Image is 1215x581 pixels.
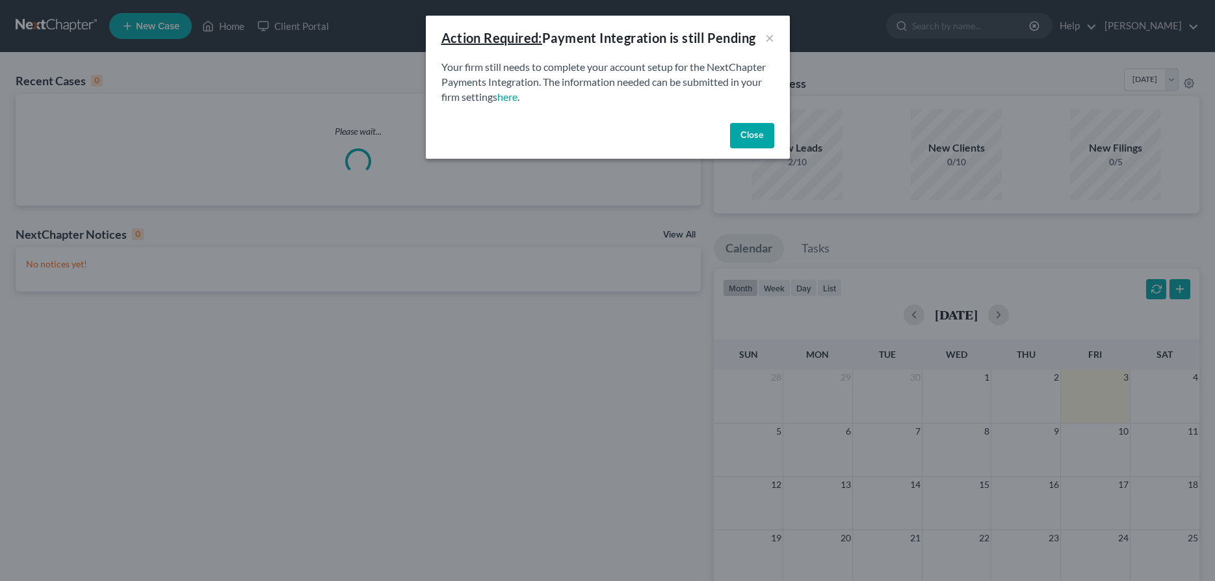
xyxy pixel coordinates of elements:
button: Close [730,123,774,149]
p: Your firm still needs to complete your account setup for the NextChapter Payments Integration. Th... [441,60,774,105]
div: Payment Integration is still Pending [441,29,756,47]
u: Action Required: [441,30,542,46]
a: here [497,90,517,103]
button: × [765,30,774,46]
